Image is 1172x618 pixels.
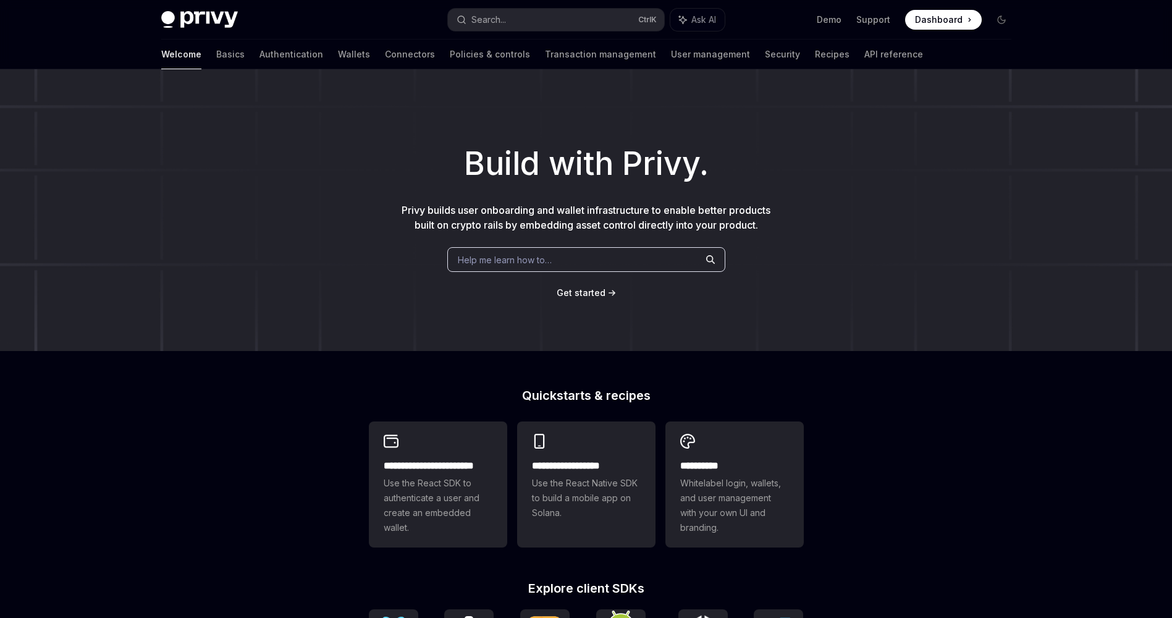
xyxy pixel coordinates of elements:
[384,476,492,535] span: Use the React SDK to authenticate a user and create an embedded wallet.
[765,40,800,69] a: Security
[557,287,605,298] span: Get started
[680,476,789,535] span: Whitelabel login, wallets, and user management with your own UI and branding.
[671,40,750,69] a: User management
[458,253,552,266] span: Help me learn how to…
[817,14,841,26] a: Demo
[448,9,664,31] button: Search...CtrlK
[338,40,370,69] a: Wallets
[856,14,890,26] a: Support
[864,40,923,69] a: API reference
[815,40,849,69] a: Recipes
[517,421,656,548] a: **** **** **** ***Use the React Native SDK to build a mobile app on Solana.
[557,287,605,299] a: Get started
[471,12,506,27] div: Search...
[545,40,656,69] a: Transaction management
[691,14,716,26] span: Ask AI
[20,140,1152,188] h1: Build with Privy.
[665,421,804,548] a: **** *****Whitelabel login, wallets, and user management with your own UI and branding.
[992,10,1011,30] button: Toggle dark mode
[161,40,201,69] a: Welcome
[915,14,963,26] span: Dashboard
[670,9,725,31] button: Ask AI
[638,15,657,25] span: Ctrl K
[369,389,804,402] h2: Quickstarts & recipes
[532,476,641,520] span: Use the React Native SDK to build a mobile app on Solana.
[161,11,238,28] img: dark logo
[216,40,245,69] a: Basics
[450,40,530,69] a: Policies & controls
[905,10,982,30] a: Dashboard
[259,40,323,69] a: Authentication
[369,582,804,595] h2: Explore client SDKs
[402,204,770,231] span: Privy builds user onboarding and wallet infrastructure to enable better products built on crypto ...
[385,40,435,69] a: Connectors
